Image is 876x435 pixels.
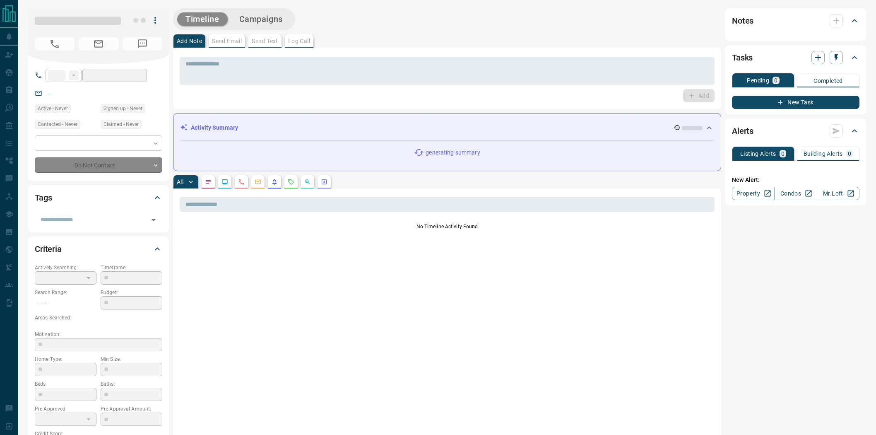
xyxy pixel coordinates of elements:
[35,188,162,208] div: Tags
[813,78,843,84] p: Completed
[804,151,843,157] p: Building Alerts
[101,264,162,271] p: Timeframe:
[304,179,311,185] svg: Opportunities
[732,187,775,200] a: Property
[35,314,162,321] p: Areas Searched:
[35,289,96,296] p: Search Range:
[148,214,159,226] button: Open
[180,223,715,230] p: No Timeline Activity Found
[732,124,753,138] h2: Alerts
[35,37,75,51] span: No Number
[732,11,859,31] div: Notes
[732,48,859,68] div: Tasks
[38,120,77,128] span: Contacted - Never
[35,191,52,204] h2: Tags
[35,157,162,173] div: Do Not Contact
[426,148,480,157] p: generating summary
[177,12,228,26] button: Timeline
[747,77,769,83] p: Pending
[35,264,96,271] p: Actively Searching:
[38,104,68,113] span: Active - Never
[740,151,776,157] p: Listing Alerts
[781,151,785,157] p: 0
[103,120,139,128] span: Claimed - Never
[123,37,162,51] span: No Number
[238,179,245,185] svg: Calls
[35,380,96,388] p: Beds:
[35,355,96,363] p: Home Type:
[35,242,62,256] h2: Criteria
[288,179,294,185] svg: Requests
[255,179,261,185] svg: Emails
[732,176,859,184] p: New Alert:
[321,179,327,185] svg: Agent Actions
[271,179,278,185] svg: Listing Alerts
[180,120,714,135] div: Activity Summary
[35,331,162,338] p: Motivation:
[101,405,162,413] p: Pre-Approval Amount:
[848,151,851,157] p: 0
[221,179,228,185] svg: Lead Browsing Activity
[103,104,142,113] span: Signed up - Never
[35,405,96,413] p: Pre-Approved:
[191,123,238,132] p: Activity Summary
[732,121,859,141] div: Alerts
[177,179,183,185] p: All
[35,296,96,310] p: -- - --
[177,38,202,44] p: Add Note
[231,12,291,26] button: Campaigns
[732,14,753,27] h2: Notes
[101,355,162,363] p: Min Size:
[205,179,212,185] svg: Notes
[774,77,777,83] p: 0
[817,187,859,200] a: Mr.Loft
[732,51,753,64] h2: Tasks
[101,380,162,388] p: Baths:
[48,89,51,96] a: --
[732,96,859,109] button: New Task
[35,239,162,259] div: Criteria
[101,289,162,296] p: Budget:
[79,37,118,51] span: No Email
[774,187,817,200] a: Condos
